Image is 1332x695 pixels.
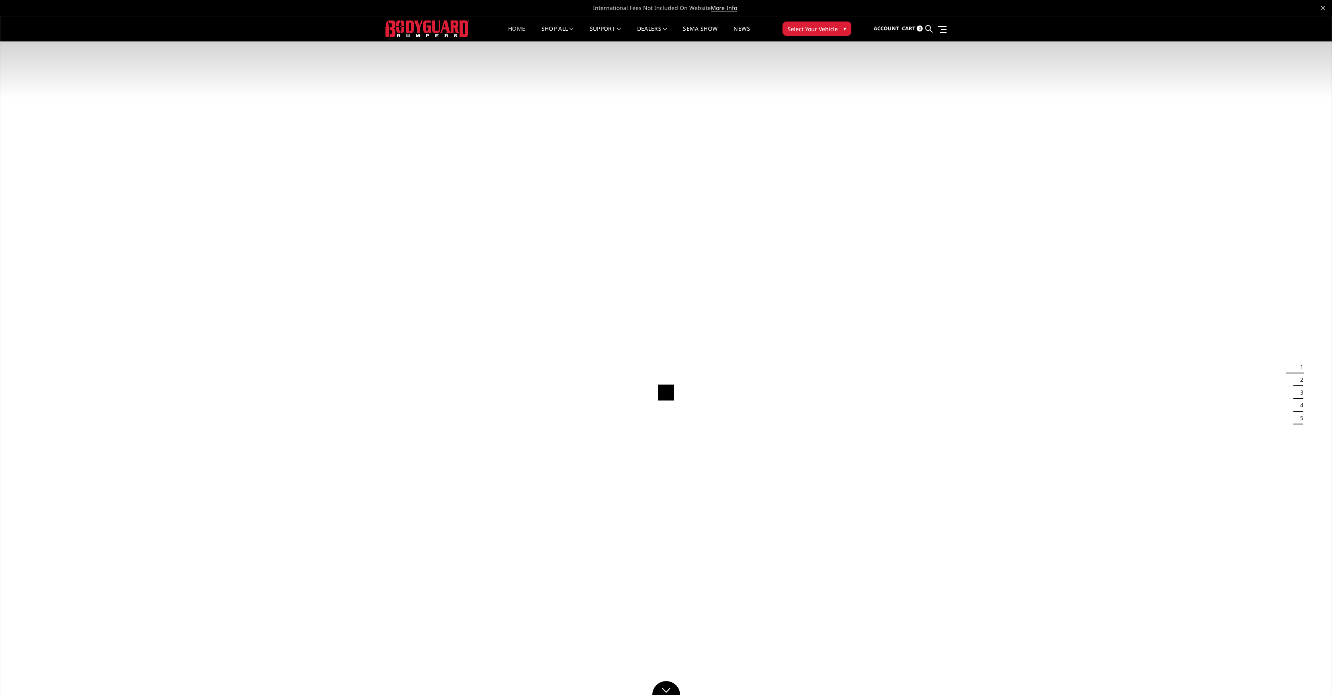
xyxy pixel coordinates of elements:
[843,24,846,33] span: ▾
[508,26,525,41] a: Home
[683,26,718,41] a: SEMA Show
[874,25,899,32] span: Account
[1295,399,1303,412] button: 4 of 5
[1295,361,1303,373] button: 1 of 5
[917,26,923,31] span: 0
[788,25,838,33] span: Select Your Vehicle
[874,18,899,39] a: Account
[1295,386,1303,399] button: 3 of 5
[1295,373,1303,386] button: 2 of 5
[1295,412,1303,424] button: 5 of 5
[590,26,621,41] a: Support
[733,26,750,41] a: News
[542,26,574,41] a: shop all
[782,22,851,36] button: Select Your Vehicle
[711,4,737,12] a: More Info
[902,25,915,32] span: Cart
[652,681,680,695] a: Click to Down
[637,26,667,41] a: Dealers
[902,18,923,39] a: Cart 0
[385,20,469,37] img: BODYGUARD BUMPERS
